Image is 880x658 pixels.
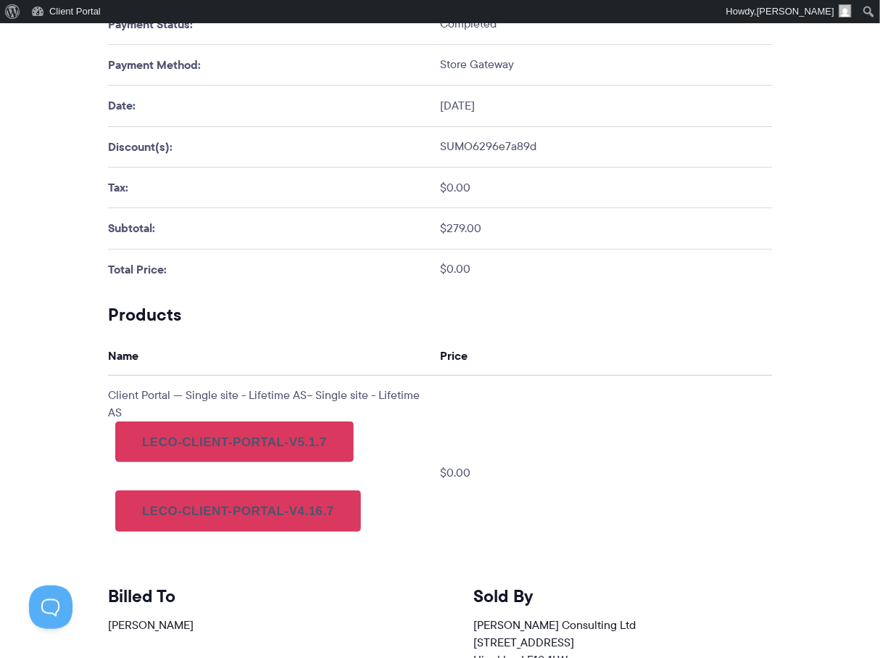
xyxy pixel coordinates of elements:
div: Client Portal — Single site - Lifetime AS [108,387,420,421]
strong: Subtotal: [108,219,155,237]
a: leco-client-portal-v4.16.7 [115,490,361,531]
h3: Billed To [108,585,407,607]
h3: Products [108,304,772,326]
td: $0.00 [440,375,772,571]
td: [DATE] [440,86,772,126]
strong: Discount(s): [108,138,173,155]
td: $0.00 [440,249,772,289]
td: $0.00 [440,167,772,207]
iframe: Toggle Customer Support [29,585,72,629]
td: SUMO6296e7a89d [440,126,772,167]
td: Completed [440,4,772,44]
th: Name [108,335,440,375]
span: [PERSON_NAME] [757,6,834,17]
strong: Tax: [108,178,128,196]
h3: Sold By [473,585,772,607]
td: Store Gateway [440,44,772,85]
strong: Payment Method: [108,56,201,73]
strong: Date: [108,96,136,114]
strong: Payment Status: [108,15,193,33]
span: – Single site - Lifetime AS [108,387,420,421]
th: Price [440,335,772,375]
a: leco-client-portal-v5.1.7 [115,421,354,462]
td: $279.00 [440,208,772,249]
strong: Total Price: [108,260,167,278]
p: [PERSON_NAME] [108,617,407,634]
